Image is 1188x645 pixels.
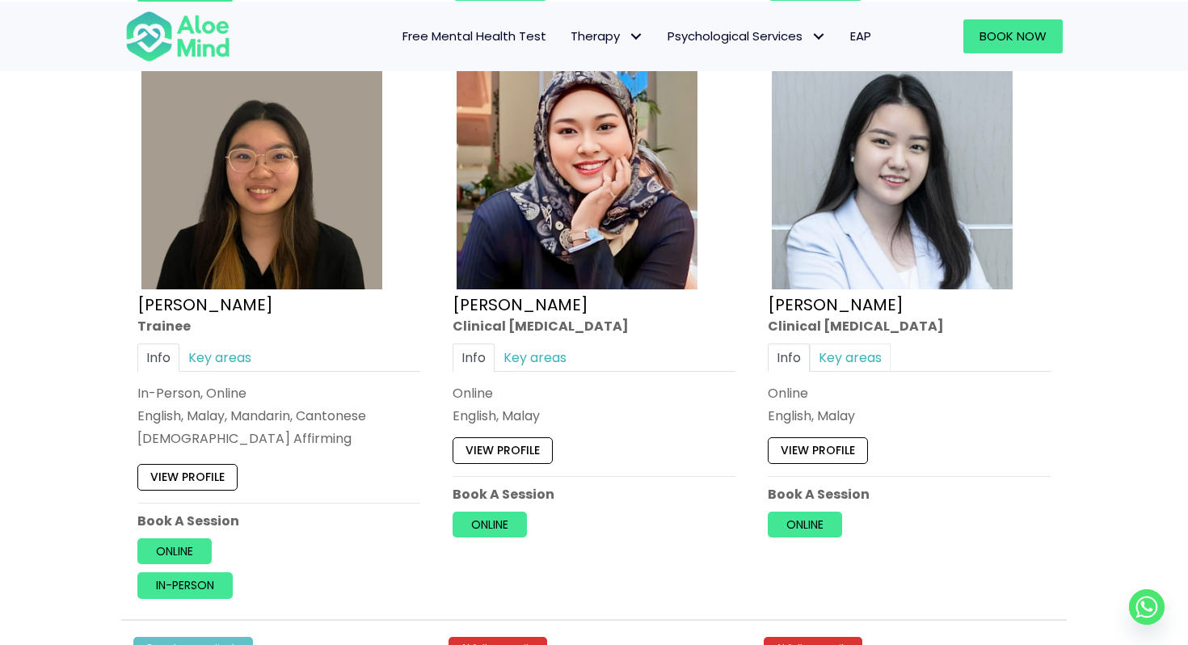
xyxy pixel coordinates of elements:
[137,384,420,403] div: In-Person, Online
[137,293,273,316] a: [PERSON_NAME]
[668,27,826,44] span: Psychological Services
[453,293,588,316] a: [PERSON_NAME]
[251,19,883,53] nav: Menu
[495,344,575,372] a: Key areas
[807,24,830,48] span: Psychological Services: submenu
[768,512,842,537] a: Online
[768,384,1051,403] div: Online
[963,19,1063,53] a: Book Now
[768,438,868,464] a: View profile
[768,344,810,372] a: Info
[453,317,735,335] div: Clinical [MEDICAL_DATA]
[453,384,735,403] div: Online
[850,27,871,44] span: EAP
[137,465,238,491] a: View profile
[137,538,212,564] a: Online
[810,344,891,372] a: Key areas
[137,344,179,372] a: Info
[457,48,697,289] img: Yasmin Clinical Psychologist
[768,317,1051,335] div: Clinical [MEDICAL_DATA]
[571,27,643,44] span: Therapy
[137,573,233,599] a: In-person
[1129,589,1165,625] a: Whatsapp
[137,512,420,530] p: Book A Session
[768,485,1051,504] p: Book A Session
[453,438,553,464] a: View profile
[453,485,735,504] p: Book A Session
[453,512,527,537] a: Online
[137,407,420,426] p: English, Malay, Mandarin, Cantonese
[453,407,735,426] p: English, Malay
[453,344,495,372] a: Info
[624,24,647,48] span: Therapy: submenu
[125,10,230,63] img: Aloe mind Logo
[390,19,558,53] a: Free Mental Health Test
[979,27,1047,44] span: Book Now
[402,27,546,44] span: Free Mental Health Test
[838,19,883,53] a: EAP
[179,344,260,372] a: Key areas
[772,48,1013,289] img: Yen Li Clinical Psychologist
[137,317,420,335] div: Trainee
[141,48,382,289] img: Profile – Xin Yi
[558,19,655,53] a: TherapyTherapy: submenu
[137,430,420,449] div: [DEMOGRAPHIC_DATA] Affirming
[768,407,1051,426] p: English, Malay
[655,19,838,53] a: Psychological ServicesPsychological Services: submenu
[768,293,904,316] a: [PERSON_NAME]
